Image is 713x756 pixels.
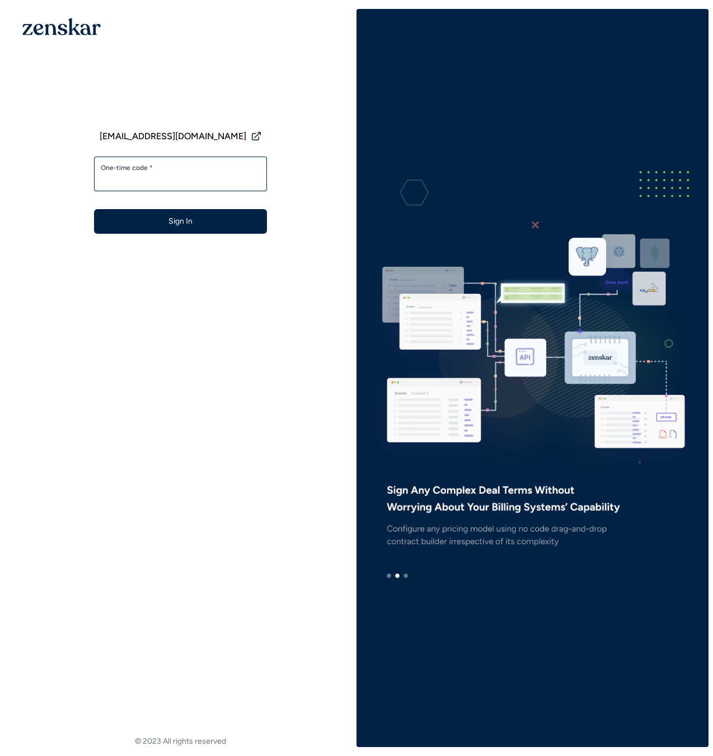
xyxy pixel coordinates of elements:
img: 1OGAJ2xQqyY4LXKgY66KYq0eOWRCkrZdAb3gUhuVAqdWPZE9SRJmCz+oDMSn4zDLXe31Ii730ItAGKgCKgCCgCikA4Av8PJUP... [22,18,101,35]
img: e3ZQAAAMhDCM8y96E9JIIDxLgAABAgQIECBAgAABAgQyAoJA5mpDCRAgQIAAAQIECBAgQIAAAQIECBAgQKAsIAiU37edAAECB... [356,152,709,604]
button: Sign In [94,209,267,234]
span: [EMAIL_ADDRESS][DOMAIN_NAME] [100,130,246,143]
footer: © 2023 All rights reserved [4,736,356,747]
label: One-time code * [101,163,260,172]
